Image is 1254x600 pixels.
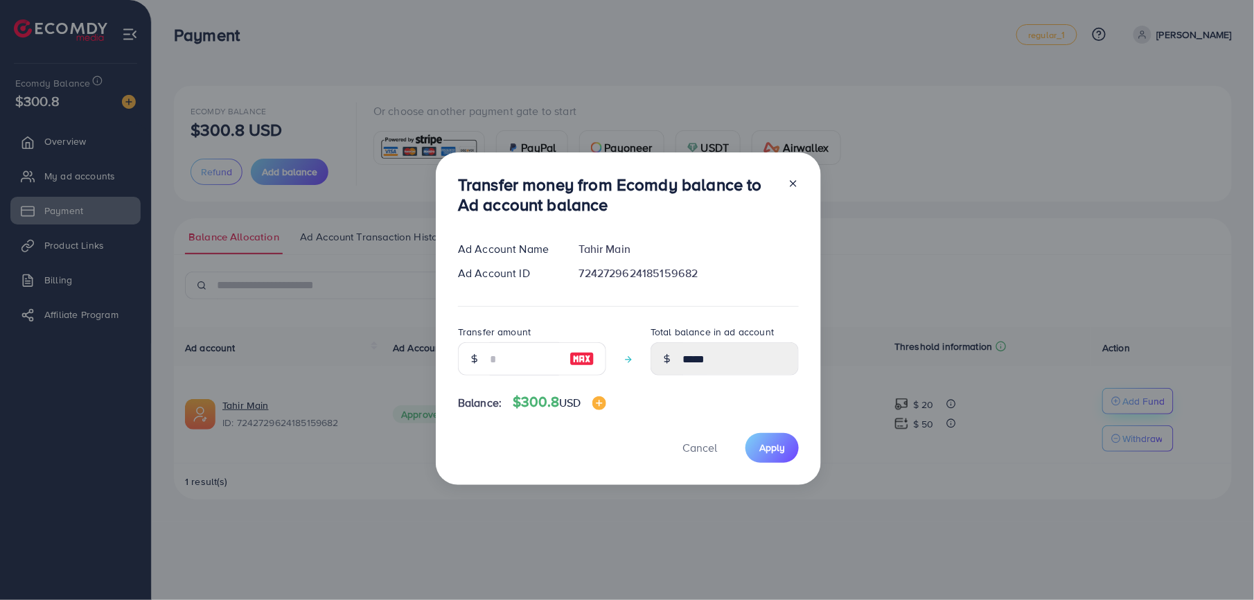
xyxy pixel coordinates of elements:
span: USD [559,395,581,410]
button: Apply [745,433,799,463]
img: image [592,396,606,410]
button: Cancel [665,433,734,463]
h3: Transfer money from Ecomdy balance to Ad account balance [458,175,777,215]
label: Transfer amount [458,325,531,339]
span: Apply [759,441,785,455]
div: 7242729624185159682 [568,265,810,281]
span: Balance: [458,395,502,411]
div: Tahir Main [568,241,810,257]
span: Cancel [682,440,717,455]
div: Ad Account ID [447,265,568,281]
label: Total balance in ad account [651,325,774,339]
iframe: Chat [1195,538,1244,590]
img: image [569,351,594,367]
div: Ad Account Name [447,241,568,257]
h4: $300.8 [513,394,606,411]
